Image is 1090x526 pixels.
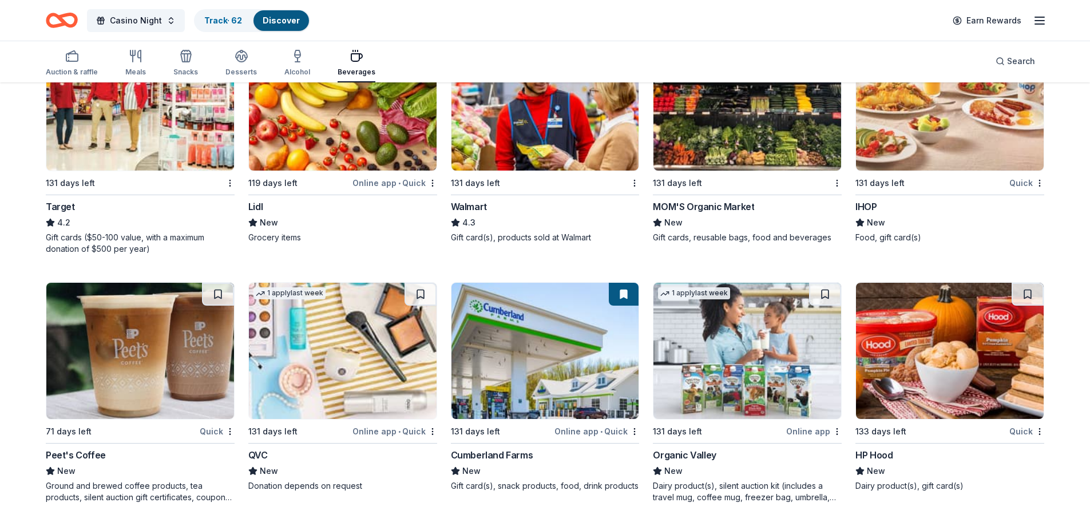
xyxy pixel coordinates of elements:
div: Online app Quick [554,424,639,438]
a: Earn Rewards [946,10,1028,31]
div: 131 days left [653,425,702,438]
div: 1 apply last week [253,287,326,299]
div: Online app Quick [352,176,437,190]
button: Casino Night [87,9,185,32]
div: Gift card(s), products sold at Walmart [451,232,640,243]
span: Casino Night [110,14,162,27]
div: Lidl [248,200,263,213]
span: • [398,427,401,436]
div: Gift cards ($50-100 value, with a maximum donation of $500 per year) [46,232,235,255]
a: Image for MOM'S Organic Market131 days leftMOM'S Organic MarketNewGift cards, reusable bags, food... [653,34,842,243]
div: Grocery items [248,232,437,243]
div: 131 days left [248,425,298,438]
div: 71 days left [46,425,92,438]
div: Quick [200,424,235,438]
img: Image for Target [46,34,234,171]
span: New [260,464,278,478]
div: MOM'S Organic Market [653,200,754,213]
button: Meals [125,45,146,82]
div: Gift cards, reusable bags, food and beverages [653,232,842,243]
span: 4.3 [462,216,475,230]
a: Image for Lidl119 days leftOnline app•QuickLidlNewGrocery items [248,34,437,243]
img: Image for IHOP [856,34,1044,171]
span: New [260,216,278,230]
span: New [867,464,885,478]
div: 131 days left [451,425,500,438]
button: Desserts [225,45,257,82]
img: Image for HP Hood [856,283,1044,419]
div: Target [46,200,75,213]
div: Peet's Coffee [46,448,106,462]
img: Image for Cumberland Farms [451,283,639,419]
div: 133 days left [855,425,906,438]
div: Meals [125,68,146,77]
div: Dairy product(s), gift card(s) [855,480,1044,492]
div: Dairy product(s), silent auction kit (includes a travel mug, coffee mug, freezer bag, umbrella, m... [653,480,842,503]
img: Image for Walmart [451,34,639,171]
div: Auction & raffle [46,68,98,77]
div: 119 days left [248,176,298,190]
span: 4.2 [57,216,70,230]
div: Online app [786,424,842,438]
div: Snacks [173,68,198,77]
div: Walmart [451,200,487,213]
div: 1 apply last week [658,287,730,299]
div: Desserts [225,68,257,77]
div: Donation depends on request [248,480,437,492]
div: HP Hood [855,448,893,462]
span: New [867,216,885,230]
div: Online app Quick [352,424,437,438]
a: Image for HP Hood133 days leftQuickHP HoodNewDairy product(s), gift card(s) [855,282,1044,492]
span: Search [1007,54,1035,68]
div: Alcohol [284,68,310,77]
a: Discover [263,15,300,25]
div: 131 days left [653,176,702,190]
span: New [57,464,76,478]
button: Auction & raffle [46,45,98,82]
div: Gift card(s), snack products, food, drink products [451,480,640,492]
div: Food, gift card(s) [855,232,1044,243]
div: 131 days left [451,176,500,190]
a: Image for IHOP131 days leftQuickIHOPNewFood, gift card(s) [855,34,1044,243]
img: Image for Organic Valley [653,283,841,419]
a: Image for Target3 applieslast week131 days leftTarget4.2Gift cards ($50-100 value, with a maximum... [46,34,235,255]
div: Organic Valley [653,448,716,462]
a: Track· 62 [204,15,242,25]
span: • [398,179,401,188]
a: Image for Walmart131 days leftWalmart4.3Gift card(s), products sold at Walmart [451,34,640,243]
a: Image for Organic Valley1 applylast week131 days leftOnline appOrganic ValleyNewDairy product(s),... [653,282,842,503]
div: 131 days left [855,176,905,190]
img: Image for Peet's Coffee [46,283,234,419]
div: Beverages [338,68,375,77]
a: Home [46,7,78,34]
div: Quick [1009,176,1044,190]
span: • [600,427,603,436]
div: QVC [248,448,268,462]
button: Track· 62Discover [194,9,310,32]
a: Image for Peet's Coffee71 days leftQuickPeet's CoffeeNewGround and brewed coffee products, tea pr... [46,282,235,503]
span: New [664,464,683,478]
img: Image for MOM'S Organic Market [653,34,841,171]
span: New [664,216,683,230]
button: Alcohol [284,45,310,82]
div: Ground and brewed coffee products, tea products, silent auction gift certificates, coupons, merch... [46,480,235,503]
img: Image for Lidl [249,34,437,171]
a: Image for Cumberland Farms131 days leftOnline app•QuickCumberland FarmsNewGift card(s), snack pro... [451,282,640,492]
a: Image for QVC1 applylast week131 days leftOnline app•QuickQVCNewDonation depends on request [248,282,437,492]
button: Snacks [173,45,198,82]
div: Cumberland Farms [451,448,533,462]
img: Image for QVC [249,283,437,419]
div: Quick [1009,424,1044,438]
div: IHOP [855,200,877,213]
button: Beverages [338,45,375,82]
div: 131 days left [46,176,95,190]
button: Search [986,50,1044,73]
span: New [462,464,481,478]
